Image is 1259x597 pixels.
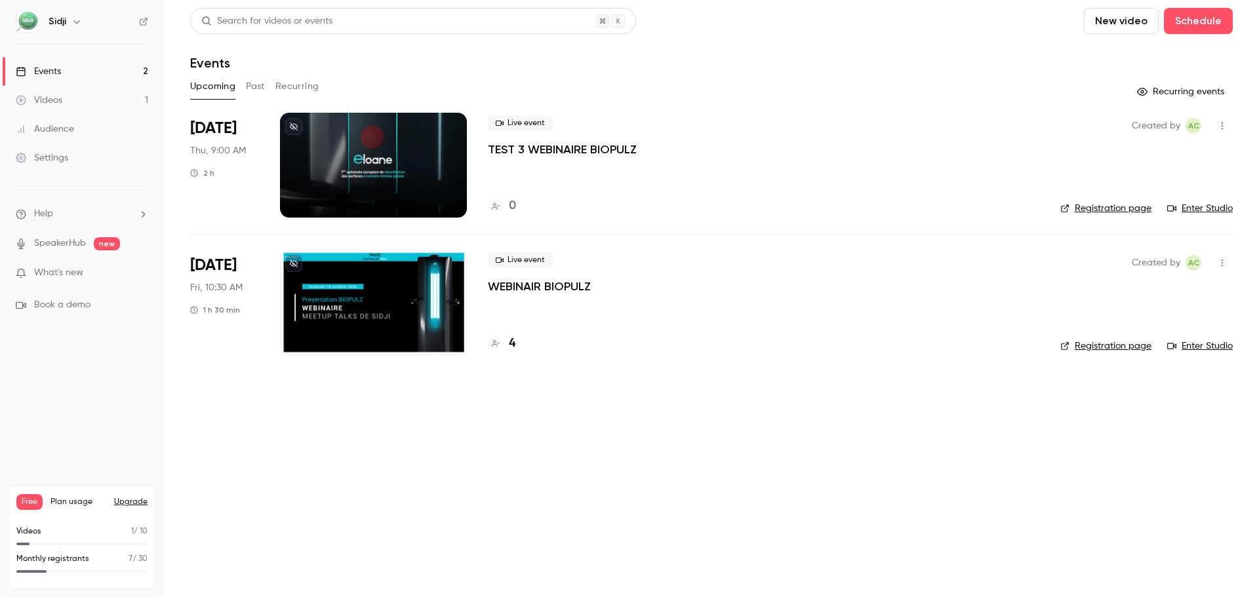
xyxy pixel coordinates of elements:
[1167,202,1233,215] a: Enter Studio
[16,526,41,537] p: Videos
[1060,202,1151,215] a: Registration page
[190,250,259,355] div: Oct 10 Fri, 10:30 AM (Europe/Paris)
[190,281,243,294] span: Fri, 10:30 AM
[509,197,516,215] h4: 0
[1132,118,1180,134] span: Created by
[1188,255,1199,271] span: AC
[190,113,259,218] div: Oct 9 Thu, 9:00 AM (Europe/Paris)
[16,494,43,510] span: Free
[1167,339,1233,353] a: Enter Studio
[16,94,62,107] div: Videos
[488,279,591,294] a: WEBINAIR BIOPULZ
[16,553,89,565] p: Monthly registrants
[16,151,68,164] div: Settings
[1131,81,1233,102] button: Recurring events
[16,65,61,78] div: Events
[190,55,230,71] h1: Events
[34,298,90,312] span: Book a demo
[488,335,515,353] a: 4
[129,553,148,565] p: / 30
[114,497,148,507] button: Upgrade
[16,207,148,221] li: help-dropdown-opener
[246,76,265,97] button: Past
[190,76,235,97] button: Upcoming
[129,555,132,563] span: 7
[190,118,237,139] span: [DATE]
[1084,8,1159,34] button: New video
[16,123,74,136] div: Audience
[131,526,148,537] p: / 10
[34,266,83,280] span: What's new
[488,142,637,157] a: TEST 3 WEBINAIRE BIOPULZ
[1164,8,1233,34] button: Schedule
[49,15,66,28] h6: Sidji
[488,197,516,215] a: 0
[131,528,134,535] span: 1
[1186,118,1201,134] span: Amandine C
[190,305,240,315] div: 1 h 30 min
[509,335,515,353] h4: 4
[488,115,553,131] span: Live event
[1132,255,1180,271] span: Created by
[34,237,86,250] a: SpeakerHub
[275,76,319,97] button: Recurring
[1060,339,1151,353] a: Registration page
[190,255,237,276] span: [DATE]
[50,497,106,507] span: Plan usage
[190,144,246,157] span: Thu, 9:00 AM
[16,11,37,32] img: Sidji
[488,252,553,268] span: Live event
[1186,255,1201,271] span: Amandine C
[1188,118,1199,134] span: AC
[190,168,214,178] div: 2 h
[34,207,53,221] span: Help
[94,237,120,250] span: new
[201,14,332,28] div: Search for videos or events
